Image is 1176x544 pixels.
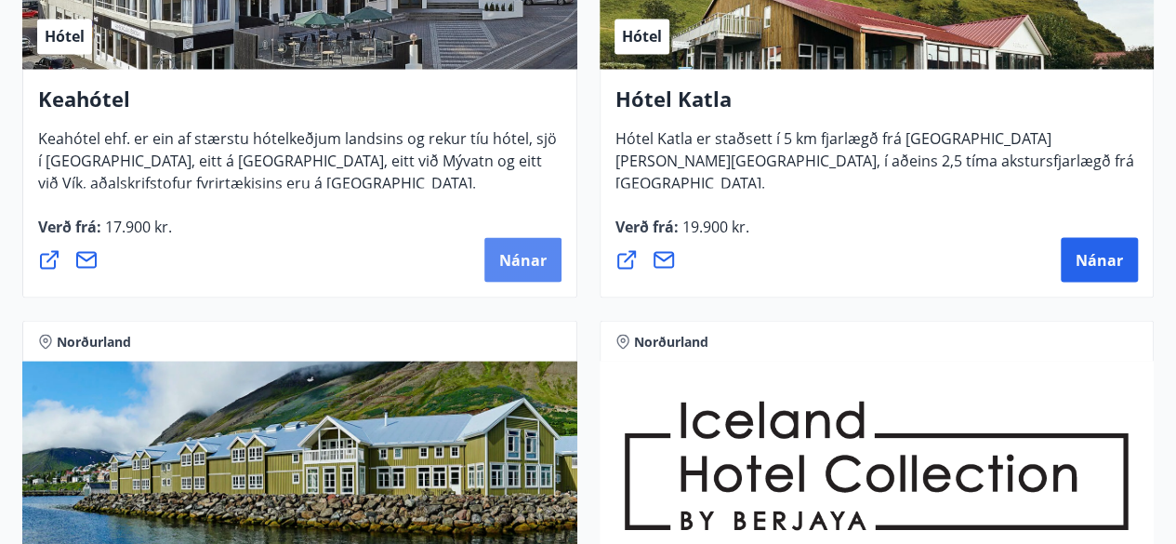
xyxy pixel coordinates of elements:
span: Norðurland [634,332,708,351]
span: Hótel Katla er staðsett í 5 km fjarlægð frá [GEOGRAPHIC_DATA][PERSON_NAME][GEOGRAPHIC_DATA], í að... [615,127,1134,207]
span: Nánar [499,249,547,270]
span: 19.900 kr. [679,216,749,236]
button: Nánar [484,237,562,282]
h4: Keahótel [38,84,562,126]
span: Nánar [1076,249,1123,270]
span: Hótel [45,26,85,46]
span: 17.900 kr. [101,216,172,236]
span: Verð frá : [615,216,749,251]
button: Nánar [1061,237,1138,282]
span: Keahótel ehf. er ein af stærstu hótelkeðjum landsins og rekur tíu hótel, sjö í [GEOGRAPHIC_DATA],... [38,127,557,207]
h4: Hótel Katla [615,84,1139,126]
span: Norðurland [57,332,131,351]
span: Verð frá : [38,216,172,251]
span: Hótel [622,26,662,46]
